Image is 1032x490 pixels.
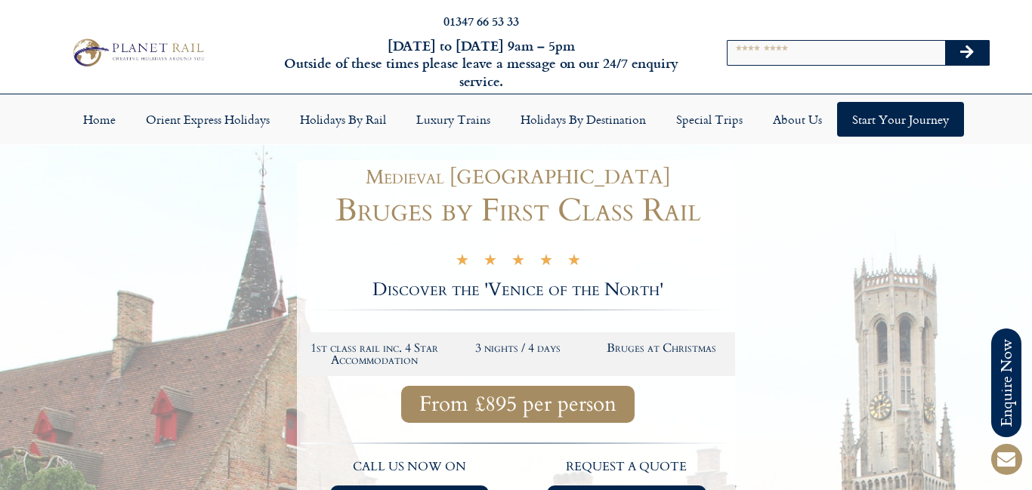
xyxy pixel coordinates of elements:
h2: Bruges at Christmas [597,342,725,354]
span: From £895 per person [419,395,616,414]
p: request a quote [526,458,728,477]
a: Holidays by Destination [505,102,661,137]
a: Home [68,102,131,137]
a: From £895 per person [401,386,635,423]
div: 5/5 [456,251,581,271]
i: ★ [456,254,469,271]
i: ★ [567,254,581,271]
p: call us now on [308,458,511,477]
a: Orient Express Holidays [131,102,285,137]
h6: [DATE] to [DATE] 9am – 5pm Outside of these times please leave a message on our 24/7 enquiry serv... [279,37,684,90]
h1: Medieval [GEOGRAPHIC_DATA] [308,168,728,187]
a: Special Trips [661,102,758,137]
a: About Us [758,102,837,137]
nav: Menu [8,102,1024,137]
i: ★ [539,254,553,271]
a: Holidays by Rail [285,102,401,137]
i: ★ [511,254,525,271]
a: 01347 66 53 33 [443,12,519,29]
a: Luxury Trains [401,102,505,137]
h2: 1st class rail inc. 4 Star Accommodation [311,342,439,366]
a: Start your Journey [837,102,964,137]
img: Planet Rail Train Holidays Logo [67,35,209,70]
i: ★ [484,254,497,271]
h1: Bruges by First Class Rail [301,195,735,227]
h2: 3 nights / 4 days [454,342,582,354]
button: Search [945,41,989,65]
h2: Discover the 'Venice of the North' [301,281,735,299]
